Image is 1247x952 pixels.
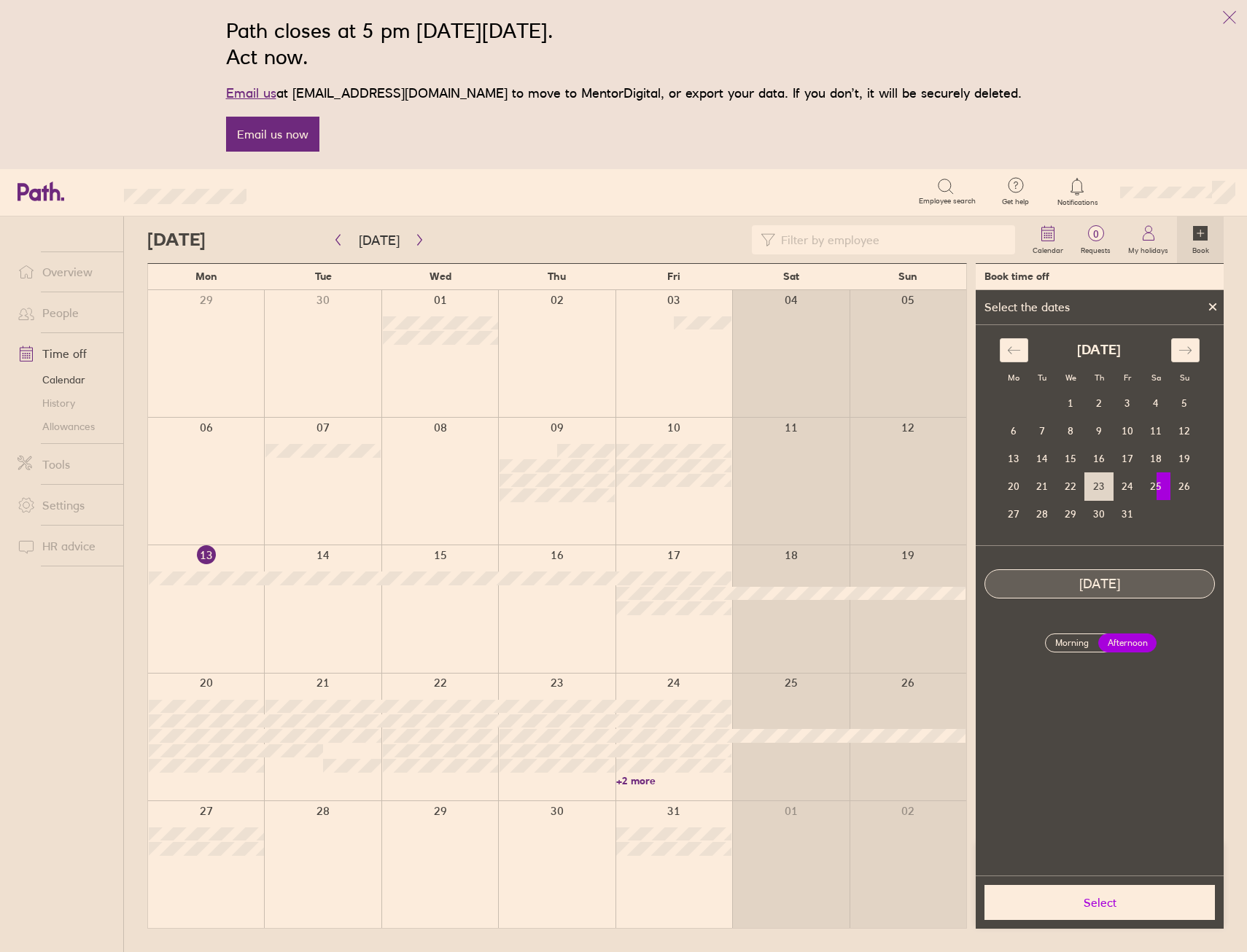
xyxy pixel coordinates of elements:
[1028,472,1057,500] td: Tuesday, October 21, 2025
[1151,372,1161,383] small: Sa
[1142,445,1170,472] td: Saturday, October 18, 2025
[1085,500,1114,528] td: Thursday, October 30, 2025
[315,270,332,282] span: Tue
[995,896,1205,909] span: Select
[1072,242,1119,255] label: Requests
[1028,417,1057,445] td: Tuesday, October 7, 2025
[226,83,1022,104] p: at [EMAIL_ADDRESS][DOMAIN_NAME] to move to MentorDigital, or export your data. If you don’t, it w...
[1000,445,1028,472] td: Monday, October 13, 2025
[286,184,323,198] div: Search
[226,85,276,101] a: Email us
[430,270,451,282] span: Wed
[1142,389,1170,417] td: Saturday, October 4, 2025
[1114,389,1142,417] td: Friday, October 3, 2025
[976,300,1079,313] div: Select the dates
[1000,500,1028,528] td: Monday, October 27, 2025
[783,270,799,282] span: Sat
[1095,372,1104,383] small: Th
[347,228,411,252] button: [DATE]
[1170,389,1199,417] td: Sunday, October 5, 2025
[1072,228,1119,240] span: 0
[1177,216,1224,263] a: Book
[6,450,123,479] a: Tools
[992,198,1039,206] span: Get help
[6,368,123,391] a: Calendar
[6,531,123,561] a: HR advice
[1054,176,1101,207] a: Notifications
[985,577,1214,592] div: [DATE]
[1085,417,1114,445] td: Thursday, October 9, 2025
[1038,372,1046,383] small: Tu
[898,270,917,282] span: Sun
[1054,198,1101,207] span: Notifications
[1057,500,1085,528] td: Wednesday, October 29, 2025
[1057,389,1085,417] td: Wednesday, October 1, 2025
[6,391,123,415] a: History
[984,885,1215,920] button: Select
[1043,634,1101,652] label: Morning
[984,325,1216,545] div: Calendar
[1114,417,1142,445] td: Friday, October 10, 2025
[1184,242,1218,255] label: Book
[775,226,1006,254] input: Filter by employee
[1028,500,1057,528] td: Tuesday, October 28, 2025
[1085,472,1114,500] td: Thursday, October 23, 2025
[1124,372,1131,383] small: Fr
[667,270,680,282] span: Fri
[919,197,976,206] span: Employee search
[1072,216,1119,263] a: 0Requests
[984,270,1049,282] div: Book time off
[1119,242,1177,255] label: My holidays
[1000,338,1028,362] div: Move backward to switch to the previous month.
[1142,417,1170,445] td: Saturday, October 11, 2025
[1098,633,1157,652] label: Afternoon
[1024,242,1072,255] label: Calendar
[616,774,731,787] a: +2 more
[1170,472,1199,500] td: Sunday, October 26, 2025
[548,270,566,282] span: Thu
[1142,472,1170,500] td: Selected. Saturday, October 25, 2025
[6,298,123,327] a: People
[1170,445,1199,472] td: Sunday, October 19, 2025
[1180,372,1189,383] small: Su
[1114,472,1142,500] td: Friday, October 24, 2025
[6,257,123,286] a: Overview
[1114,500,1142,528] td: Friday, October 31, 2025
[6,491,123,520] a: Settings
[1028,445,1057,472] td: Tuesday, October 14, 2025
[1170,417,1199,445] td: Sunday, October 12, 2025
[1057,417,1085,445] td: Wednesday, October 8, 2025
[6,415,123,438] a: Allowances
[1057,445,1085,472] td: Wednesday, October 15, 2025
[1114,445,1142,472] td: Friday, October 17, 2025
[1057,472,1085,500] td: Wednesday, October 22, 2025
[226,17,1022,70] h2: Path closes at 5 pm [DATE][DATE]. Act now.
[195,270,217,282] span: Mon
[1000,472,1028,500] td: Monday, October 20, 2025
[1119,216,1177,263] a: My holidays
[1085,389,1114,417] td: Thursday, October 2, 2025
[1000,417,1028,445] td: Monday, October 6, 2025
[1065,372,1076,383] small: We
[1085,445,1114,472] td: Thursday, October 16, 2025
[1008,372,1019,383] small: Mo
[1171,338,1200,362] div: Move forward to switch to the next month.
[1077,343,1121,358] strong: [DATE]
[6,339,123,368] a: Time off
[1024,216,1072,263] a: Calendar
[226,117,319,152] a: Email us now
